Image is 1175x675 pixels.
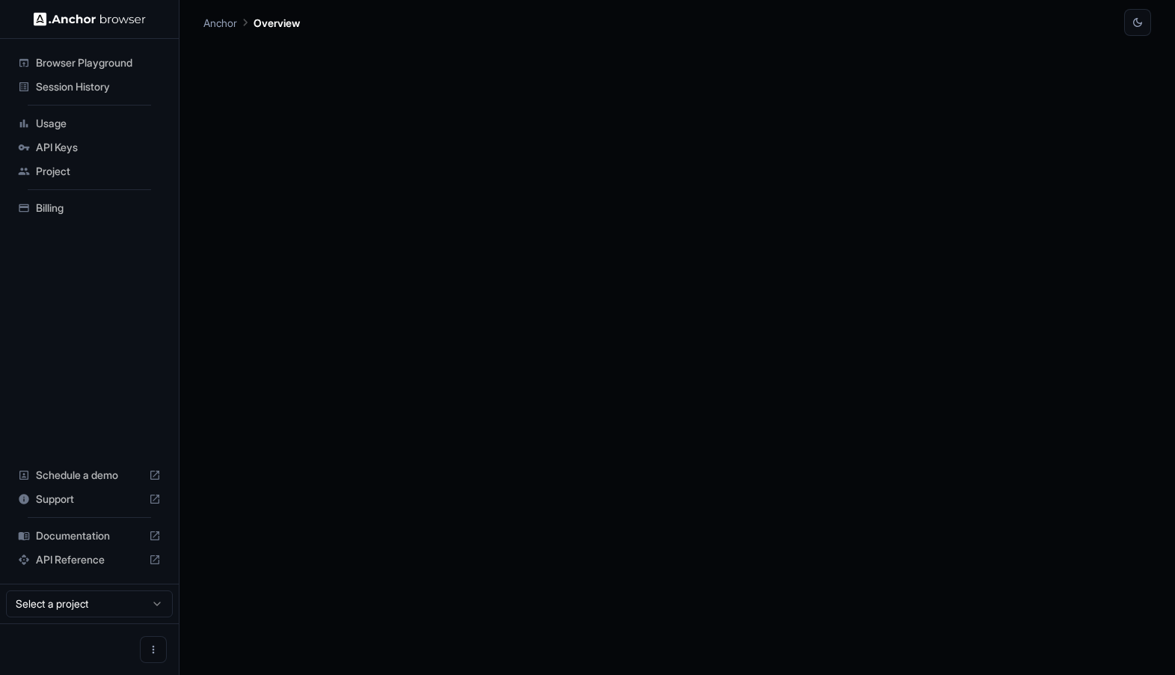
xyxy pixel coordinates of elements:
span: Browser Playground [36,55,161,70]
div: API Reference [12,548,167,572]
p: Overview [254,15,300,31]
span: Schedule a demo [36,468,143,483]
div: Billing [12,196,167,220]
span: API Reference [36,552,143,567]
span: Usage [36,116,161,131]
div: Session History [12,75,167,99]
div: Browser Playground [12,51,167,75]
div: Schedule a demo [12,463,167,487]
div: API Keys [12,135,167,159]
div: Project [12,159,167,183]
div: Support [12,487,167,511]
span: Support [36,492,143,507]
nav: breadcrumb [203,14,300,31]
span: API Keys [36,140,161,155]
img: Anchor Logo [34,12,146,26]
div: Usage [12,112,167,135]
p: Anchor [203,15,237,31]
span: Documentation [36,528,143,543]
span: Billing [36,201,161,216]
div: Documentation [12,524,167,548]
span: Project [36,164,161,179]
span: Session History [36,79,161,94]
button: Open menu [140,636,167,663]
